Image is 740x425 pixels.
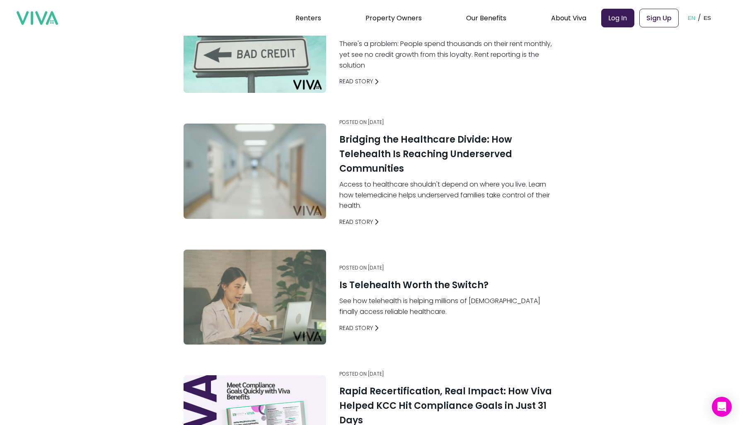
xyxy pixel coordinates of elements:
[339,179,553,211] p: Access to healthcare shouldn't depend on where you live. Learn how telemedicine helps underserved...
[339,77,380,86] a: Read Story
[339,39,553,70] p: There's a problem: People spend thousands on their rent monthly, yet see no credit growth from th...
[339,278,488,292] h1: Is Telehealth Worth the Switch?
[373,218,380,226] img: arrow
[698,12,701,24] p: /
[184,124,326,219] img: Bridging the Healthcare Divide: How Telehealth Is Reaching Underserved Communities
[339,276,488,296] a: Is Telehealth Worth the Switch?
[685,5,698,31] button: EN
[365,13,422,23] a: Property Owners
[295,13,321,23] a: Renters
[339,132,553,176] h1: Bridging the Healthcare Divide: How Telehealth Is Reaching Underserved Communities
[601,9,634,27] a: Log In
[339,371,384,377] p: Posted on [DATE]
[701,5,713,31] button: ES
[339,218,380,226] a: Read Story
[17,11,58,25] img: viva
[339,131,553,179] a: Bridging the Healthcare Divide: How Telehealth Is Reaching Underserved Communities
[339,324,380,333] a: Read Story
[339,119,384,126] p: Posted on [DATE]
[373,324,380,332] img: arrow
[551,7,586,28] div: About Viva
[466,7,506,28] div: Our Benefits
[339,265,384,271] p: Posted on [DATE]
[639,9,679,27] a: Sign Up
[184,250,326,345] img: Is Telehealth Worth the Switch?
[373,78,380,85] img: arrow
[339,296,553,317] p: See how telehealth is helping millions of [DEMOGRAPHIC_DATA] finally access reliable healthcare.
[712,397,732,417] div: Open Intercom Messenger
